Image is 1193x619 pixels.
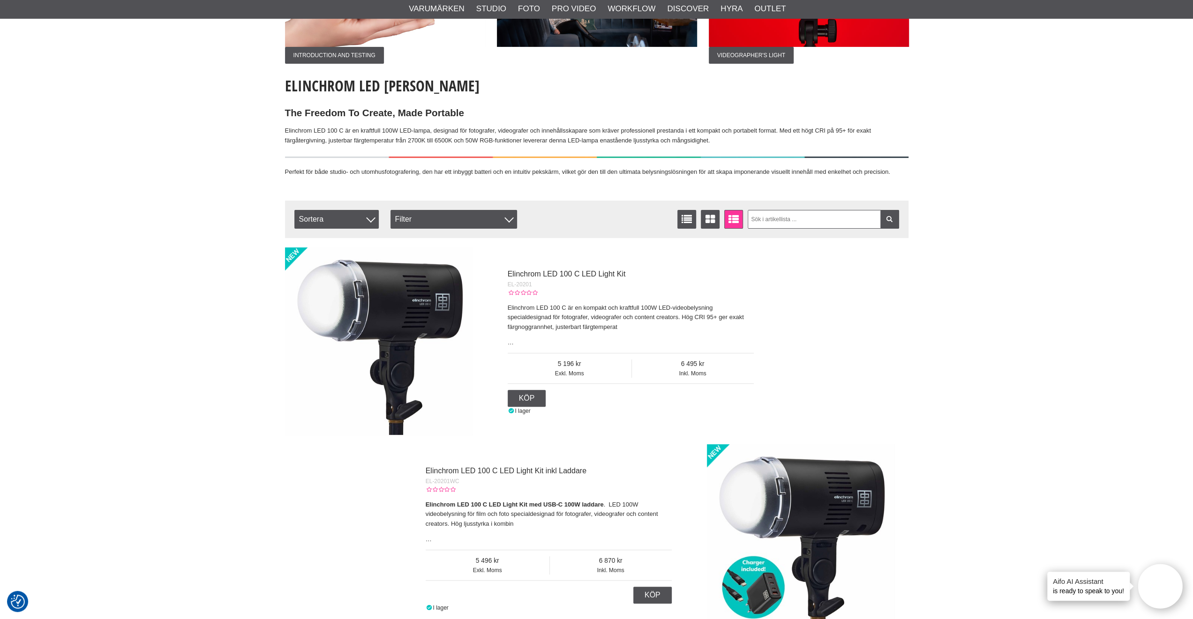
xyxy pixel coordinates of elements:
a: Varumärken [409,3,465,15]
a: Elinchrom LED 100 C LED Light Kit [508,270,626,278]
a: Workflow [608,3,655,15]
span: EL-20201 [508,281,532,288]
a: Outlet [754,3,786,15]
h4: Aifo AI Assistant [1053,576,1124,586]
a: … [508,339,514,346]
img: Elinchrom LED 100 C LED Light Kit [285,247,473,435]
div: is ready to speak to you! [1047,572,1130,601]
strong: Elinchrom LED 100 C LED Light Kit med USB-C 100W laddare [426,501,604,508]
span: EL-20201WC [426,478,459,485]
a: Discover [667,3,709,15]
p: Elinchrom LED 100 C är en kompakt och kraftfull 100W LED-videobelysning specialdesignad för fotog... [508,303,754,332]
span: Exkl. Moms [508,369,631,378]
button: Samtyckesinställningar [11,593,25,610]
p: Perfekt för både studio- och utomhusfotografering, den har ett inbyggt batteri och en intuitiv pe... [285,167,908,177]
a: Köp [633,587,672,604]
p: . LED 100W videobelysning för film och foto specialdesignad för fotografer, videografer och conte... [426,500,672,529]
span: VIDEOGRAPHER'S LIGHT [709,47,794,64]
a: … [426,536,432,543]
span: Inkl. Moms [550,566,672,574]
span: I lager [515,408,530,414]
span: Exkl. Moms [426,566,549,574]
span: 6 870 [550,556,672,566]
span: INTRODUCTION AND TESTING [285,47,384,64]
a: Listvisning [677,210,696,229]
a: Foto [518,3,540,15]
p: Elinchrom LED 100 C är en kraftfull 100W LED-lampa, designad för fotografer, videografer och inne... [285,126,908,146]
a: Pro Video [552,3,596,15]
span: I lager [433,604,448,611]
div: Kundbetyg: 0 [426,485,456,494]
div: Kundbetyg: 0 [508,289,538,297]
span: 5 496 [426,556,549,566]
h1: Elinchrom LED [PERSON_NAME] [285,75,908,96]
a: Studio [476,3,506,15]
input: Sök i artikellista ... [748,210,899,229]
span: Inkl. Moms [632,369,754,378]
img: Elinchrom LED 100 C - The Freedom to Create, Made Portable [285,157,908,158]
a: Köp [508,390,546,407]
i: I lager [508,408,515,414]
h2: The Freedom To Create, Made Portable [285,106,908,120]
img: Revisit consent button [11,595,25,609]
a: Utökad listvisning [724,210,743,229]
a: Filtrera [880,210,899,229]
i: I lager [426,604,433,611]
a: Hyra [720,3,743,15]
a: Elinchrom LED 100 C LED Light Kit inkl Laddare [426,467,586,475]
span: 5 196 [508,359,631,369]
span: 6 495 [632,359,754,369]
div: Filter [390,210,517,229]
span: Sortera [294,210,379,229]
a: Fönstervisning [701,210,720,229]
